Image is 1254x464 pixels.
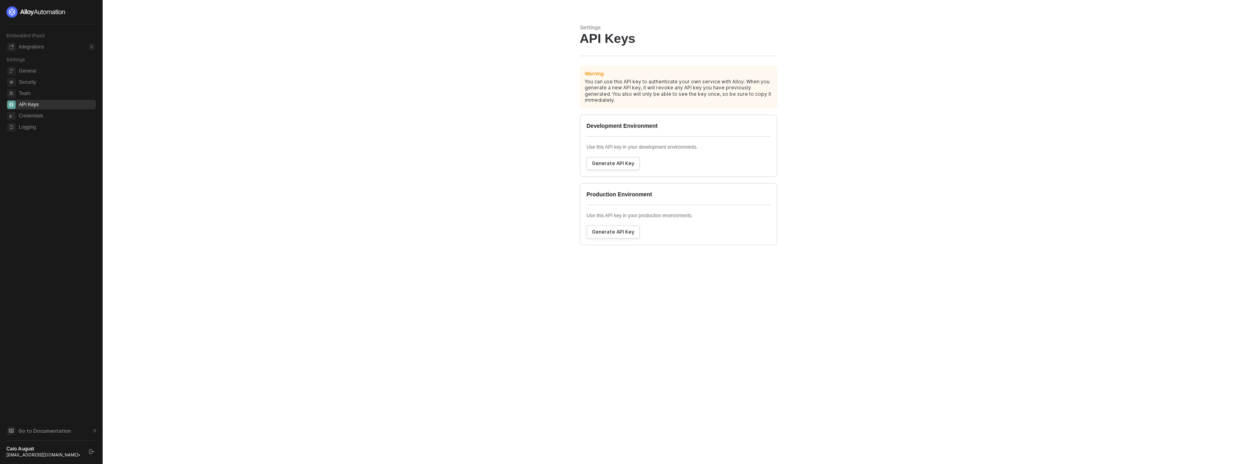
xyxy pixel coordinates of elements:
button: Generate API Key [587,157,640,170]
span: integrations [7,43,16,51]
button: Generate API Key [587,226,640,238]
span: team [7,89,16,98]
p: Use this API key in your development environments. [587,144,770,151]
div: API Keys [580,31,777,46]
div: Settings [580,24,777,31]
div: Development Environment [587,122,770,136]
span: Logging [19,122,94,132]
span: Team [19,89,94,98]
span: Settings [6,56,25,63]
div: Caio August [6,446,82,452]
span: general [7,67,16,75]
span: api-key [7,101,16,109]
div: 0 [89,44,94,50]
span: Security [19,77,94,87]
span: General [19,66,94,76]
span: logging [7,123,16,131]
span: Embedded iPaaS [6,32,45,38]
span: Go to Documentation [18,428,71,434]
span: API Keys [19,100,94,109]
span: document-arrow [90,427,98,435]
div: You can use this API key to authenticate your own service with Alloy. When you generate a new API... [585,79,772,103]
a: Knowledge Base [6,426,96,436]
span: credentials [7,112,16,120]
span: documentation [7,427,15,435]
p: Use this API key in your production environments. [587,212,770,219]
img: logo [6,6,66,18]
div: Warning [585,71,604,77]
div: [EMAIL_ADDRESS][DOMAIN_NAME] • [6,452,82,458]
div: Production Environment [587,190,770,205]
span: Credentials [19,111,94,121]
a: logo [6,6,96,18]
div: Integrations [19,44,44,50]
div: Generate API Key [592,229,634,235]
span: security [7,78,16,87]
div: Generate API Key [592,160,634,167]
span: logout [89,449,94,454]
